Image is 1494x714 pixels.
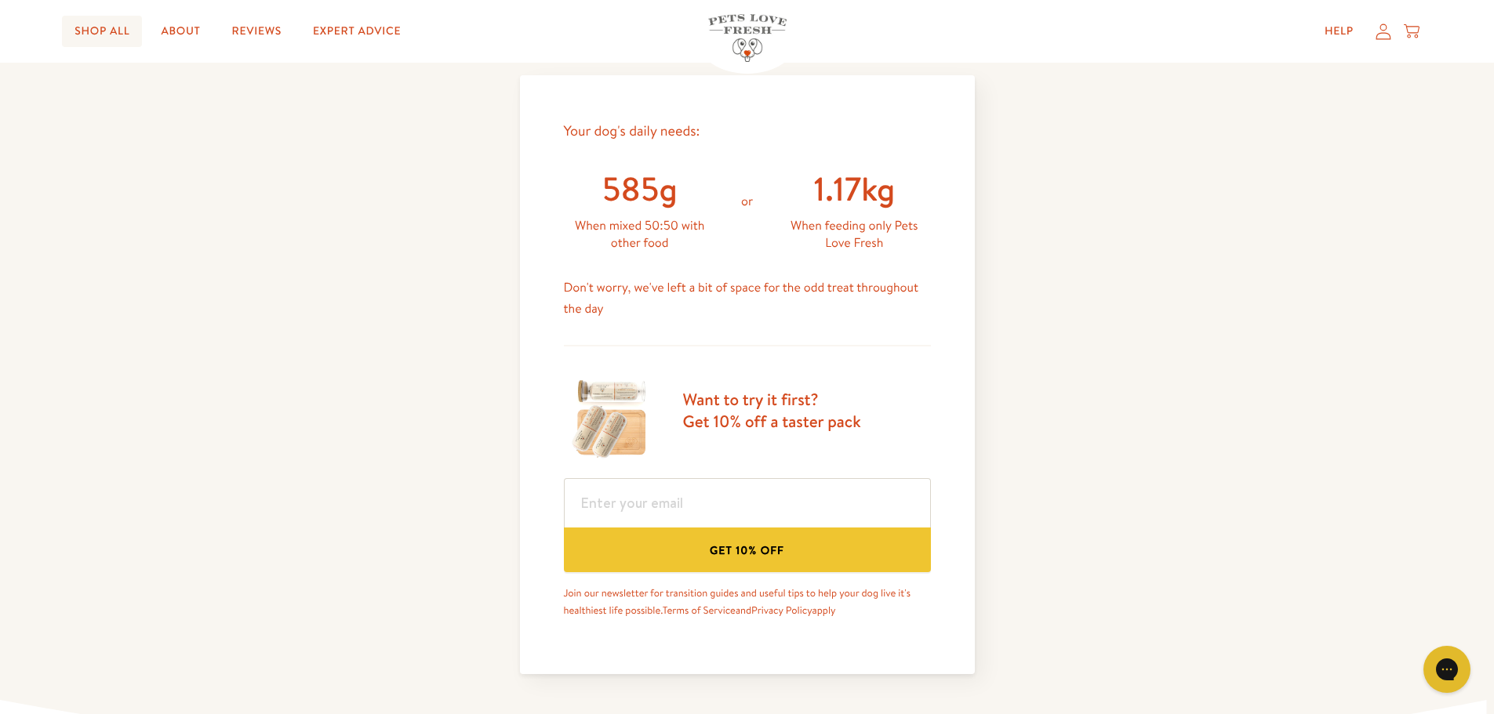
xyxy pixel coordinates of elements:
a: Expert Advice [300,16,413,47]
iframe: Gorgias live chat messenger [1416,640,1478,698]
input: Enter your email [564,478,931,527]
p: When feeding only Pets Love Fresh [778,217,930,252]
span: or [741,193,753,210]
div: 585g [564,168,716,211]
img: Pets Love Fresh [708,14,787,62]
p: When mixed 50:50 with other food [564,217,716,252]
h3: Want to try it first? Get 10% off a taster pack [683,389,861,432]
a: Help [1312,16,1366,47]
p: Join our newsletter for transition guides and useful tips to help your dog live it's healthiest l... [564,585,931,619]
a: Reviews [220,16,294,47]
img: Try fresh dog food [564,371,658,466]
button: Sign Up [564,527,931,572]
a: Shop All [62,16,142,47]
a: Privacy Policy [751,603,812,618]
div: Your dog's daily needs: [564,119,931,143]
p: Don't worry, we've left a bit of space for the odd treat throughout the day [564,277,931,320]
a: Terms of Service [663,603,736,618]
div: 1.17kg [778,168,930,211]
a: About [148,16,213,47]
